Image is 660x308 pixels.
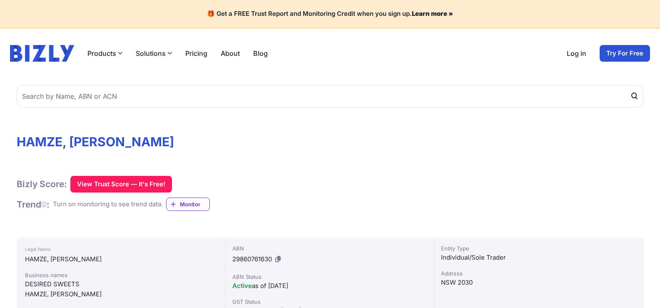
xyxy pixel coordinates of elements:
a: About [221,48,240,58]
span: 29860761630 [232,255,272,263]
h4: 🎁 Get a FREE Trust Report and Monitoring Credit when you sign up. [10,10,650,18]
button: Solutions [136,48,172,58]
a: Learn more » [412,10,453,18]
div: ABN [232,244,428,253]
div: HAMZE, [PERSON_NAME] [25,254,217,264]
a: Monitor [166,198,210,211]
a: Try For Free [600,45,650,62]
h1: Bizly Score: [17,178,67,190]
button: Products [87,48,122,58]
div: Entity Type [441,244,636,253]
div: as of [DATE] [232,281,428,291]
div: ABN Status [232,273,428,281]
a: Blog [253,48,268,58]
div: Legal Name [25,244,217,254]
div: Address [441,269,636,278]
h1: HAMZE, [PERSON_NAME] [17,134,643,149]
div: NSW 2030 [441,278,636,288]
div: Turn on monitoring to see trend data. [53,200,163,209]
a: Log in [567,48,586,58]
div: GST Status [232,298,428,306]
div: HAMZE, [PERSON_NAME] [25,289,217,299]
div: Business names [25,271,217,279]
button: View Trust Score — It's Free! [70,176,172,193]
span: Monitor [180,200,209,208]
div: DESIRED SWEETS [25,279,217,289]
input: Search by Name, ABN or ACN [17,85,643,108]
h1: Trend : [17,199,50,210]
a: Pricing [185,48,207,58]
div: Individual/Sole Trader [441,253,636,263]
span: Active [232,282,252,290]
